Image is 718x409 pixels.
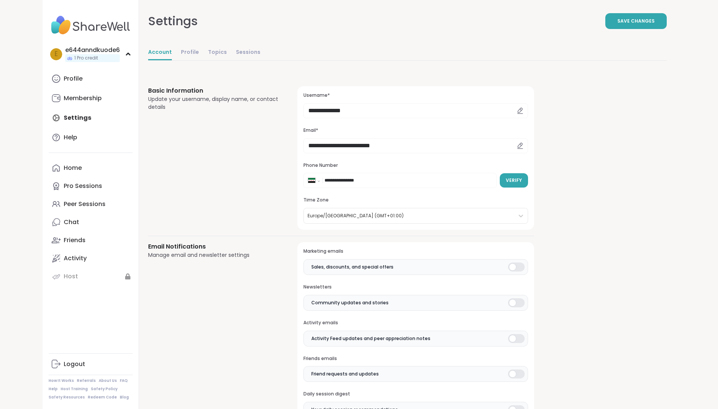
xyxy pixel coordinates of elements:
a: Help [49,128,133,147]
a: Membership [49,89,133,107]
a: Activity [49,249,133,267]
a: Sessions [236,45,260,60]
div: Update your username, display name, or contact details [148,95,280,111]
a: Topics [208,45,227,60]
h3: Friends emails [303,356,528,362]
a: Profile [49,70,133,88]
span: Community updates and stories [311,299,389,306]
h3: Username* [303,92,528,99]
h3: Email* [303,127,528,134]
a: Logout [49,355,133,373]
a: About Us [99,378,117,383]
span: Activity Feed updates and peer appreciation notes [311,335,430,342]
div: Membership [64,94,102,102]
h3: Daily session digest [303,391,528,397]
h3: Marketing emails [303,248,528,255]
a: Chat [49,213,133,231]
a: Blog [120,395,129,400]
a: FAQ [120,378,128,383]
a: Safety Resources [49,395,85,400]
button: Save Changes [605,13,667,29]
div: Settings [148,12,198,30]
h3: Time Zone [303,197,528,203]
div: Profile [64,75,83,83]
a: Host Training [61,386,88,392]
span: 1 Pro credit [74,55,98,61]
span: Save Changes [617,18,655,24]
a: Profile [181,45,199,60]
a: Help [49,386,58,392]
span: Sales, discounts, and special offers [311,264,393,270]
a: Pro Sessions [49,177,133,195]
a: Home [49,159,133,177]
button: Verify [500,173,528,188]
div: Activity [64,254,87,262]
div: Chat [64,218,79,226]
a: Host [49,267,133,285]
div: e644anndkuode6 [65,46,120,54]
h3: Activity emails [303,320,528,326]
div: Host [64,272,78,281]
div: Help [64,133,77,142]
span: e [55,49,58,59]
a: Referrals [77,378,96,383]
div: Manage email and newsletter settings [148,251,280,259]
h3: Basic Information [148,86,280,95]
a: Account [148,45,172,60]
span: Friend requests and updates [311,371,379,377]
div: Pro Sessions [64,182,102,190]
a: Friends [49,231,133,249]
div: Friends [64,236,86,244]
img: ShareWell Nav Logo [49,12,133,38]
div: Peer Sessions [64,200,106,208]
h3: Newsletters [303,284,528,290]
span: Verify [506,177,522,184]
div: Home [64,164,82,172]
a: Peer Sessions [49,195,133,213]
h3: Email Notifications [148,242,280,251]
a: How It Works [49,378,74,383]
div: Logout [64,360,85,368]
a: Safety Policy [91,386,118,392]
a: Redeem Code [88,395,117,400]
h3: Phone Number [303,162,528,169]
